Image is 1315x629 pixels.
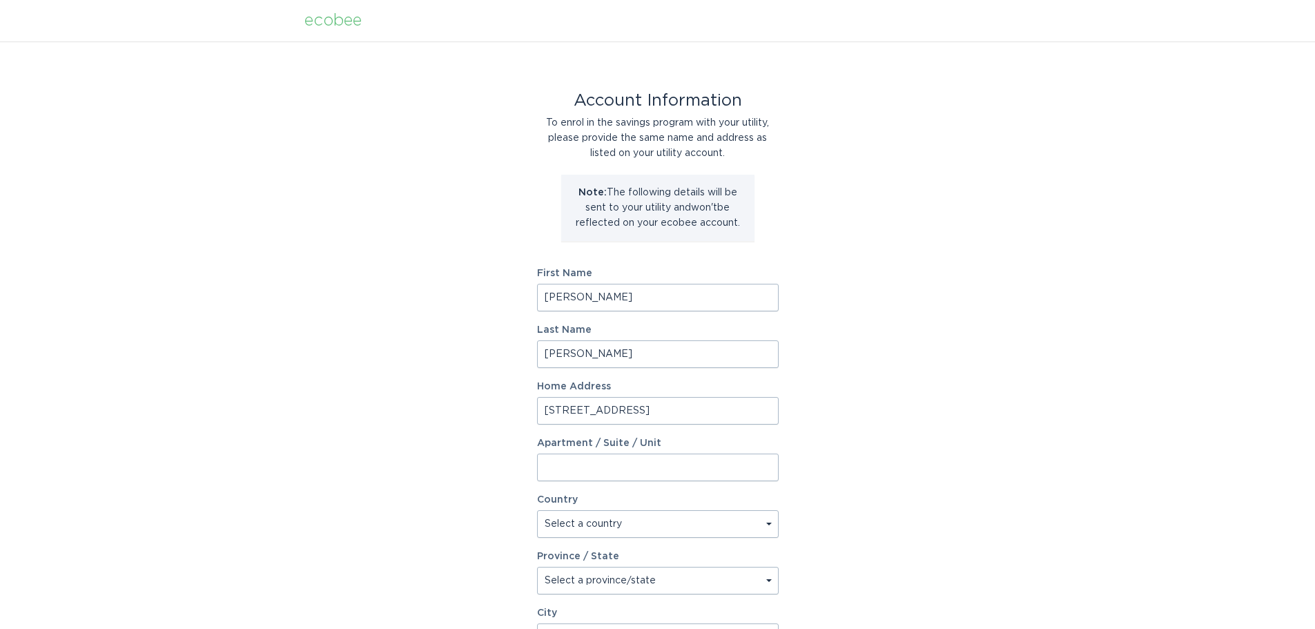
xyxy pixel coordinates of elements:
[304,13,362,28] div: ecobee
[537,269,779,278] label: First Name
[537,93,779,108] div: Account Information
[537,325,779,335] label: Last Name
[537,552,619,561] label: Province / State
[537,438,779,448] label: Apartment / Suite / Unit
[572,185,744,231] p: The following details will be sent to your utility and won't be reflected on your ecobee account.
[537,115,779,161] div: To enrol in the savings program with your utility, please provide the same name and address as li...
[578,188,607,197] strong: Note:
[537,382,779,391] label: Home Address
[537,608,779,618] label: City
[537,495,578,505] label: Country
